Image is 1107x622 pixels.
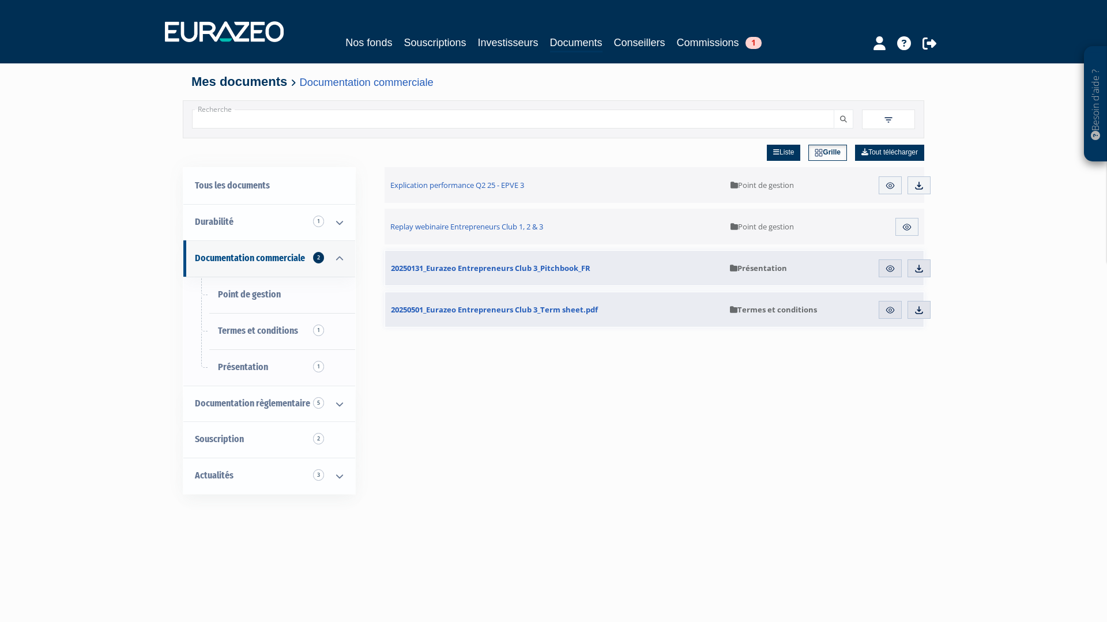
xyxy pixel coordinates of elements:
[165,21,284,42] img: 1732889491-logotype_eurazeo_blanc_rvb.png
[914,180,924,191] img: download.svg
[614,35,665,51] a: Conseillers
[385,167,725,203] a: Explication performance Q2 25 - EPVE 3
[195,398,310,409] span: Documentation règlementaire
[345,35,392,51] a: Nos fonds
[195,470,234,481] span: Actualités
[300,76,434,88] a: Documentation commerciale
[391,304,598,315] span: 20250501_Eurazeo Entrepreneurs Club 3_Term sheet.pdf
[855,145,924,161] a: Tout télécharger
[902,222,912,232] img: eye.svg
[313,361,324,372] span: 1
[914,305,924,315] img: download.svg
[313,252,324,263] span: 2
[183,386,355,422] a: Documentation règlementaire 5
[404,35,466,51] a: Souscriptions
[313,433,324,444] span: 2
[183,204,355,240] a: Durabilité 1
[313,469,324,481] span: 3
[313,325,324,336] span: 1
[390,180,524,190] span: Explication performance Q2 25 - EPVE 3
[195,216,234,227] span: Durabilité
[730,263,787,273] span: Présentation
[767,145,800,161] a: Liste
[731,221,794,232] span: Point de gestion
[191,75,916,89] h4: Mes documents
[385,251,724,285] a: 20250131_Eurazeo Entrepreneurs Club 3_Pitchbook_FR
[192,110,834,129] input: Recherche
[218,289,281,300] span: Point de gestion
[195,433,244,444] span: Souscription
[745,37,762,49] span: 1
[808,145,847,161] a: Grille
[1089,52,1102,156] p: Besoin d'aide ?
[885,180,895,191] img: eye.svg
[385,292,724,327] a: 20250501_Eurazeo Entrepreneurs Club 3_Term sheet.pdf
[183,240,355,277] a: Documentation commerciale 2
[218,325,298,336] span: Termes et conditions
[731,180,794,190] span: Point de gestion
[477,35,538,51] a: Investisseurs
[183,313,355,349] a: Termes et conditions1
[183,168,355,204] a: Tous les documents
[385,209,725,244] a: Replay webinaire Entrepreneurs Club 1, 2 & 3
[218,361,268,372] span: Présentation
[885,263,895,274] img: eye.svg
[677,35,762,51] a: Commissions1
[313,216,324,227] span: 1
[883,115,894,125] img: filter.svg
[183,421,355,458] a: Souscription2
[914,263,924,274] img: download.svg
[391,263,590,273] span: 20250131_Eurazeo Entrepreneurs Club 3_Pitchbook_FR
[313,397,324,409] span: 5
[550,35,603,52] a: Documents
[390,221,543,232] span: Replay webinaire Entrepreneurs Club 1, 2 & 3
[183,458,355,494] a: Actualités 3
[815,149,823,157] img: grid.svg
[183,349,355,386] a: Présentation1
[730,304,817,315] span: Termes et conditions
[195,252,305,263] span: Documentation commerciale
[885,305,895,315] img: eye.svg
[183,277,355,313] a: Point de gestion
